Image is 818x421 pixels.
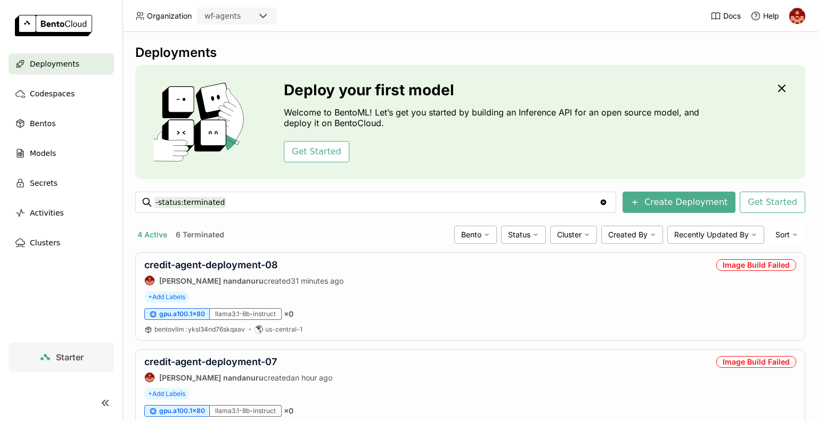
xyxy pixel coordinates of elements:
[30,236,60,249] span: Clusters
[56,352,84,362] span: Starter
[144,291,189,303] span: +Add Labels
[204,11,241,21] div: wf-agents
[508,230,530,240] span: Status
[9,232,114,253] a: Clusters
[284,81,705,98] h3: Deploy your first model
[763,11,779,21] span: Help
[30,177,58,189] span: Secrets
[291,276,343,285] span: 31 minutes ago
[284,406,293,416] span: × 0
[144,372,332,383] div: created
[242,11,243,22] input: Selected wf-agents.
[145,276,154,285] img: prasanth nandanuru
[185,325,187,333] span: :
[154,325,245,334] a: bentovllm:yksl34nd76skqaav
[30,147,56,160] span: Models
[667,226,764,244] div: Recently Updated By
[147,11,192,21] span: Organization
[557,230,582,240] span: Cluster
[15,15,92,36] img: logo
[601,226,663,244] div: Created By
[608,230,648,240] span: Created By
[30,207,64,219] span: Activities
[461,230,481,240] span: Bento
[501,226,546,244] div: Status
[174,228,226,242] button: 6 Terminated
[30,57,79,70] span: Deployments
[145,373,154,382] img: prasanth nandanuru
[144,259,278,270] a: credit-agent-deployment-08
[775,230,790,240] span: Sort
[135,45,805,61] div: Deployments
[723,11,741,21] span: Docs
[284,309,293,319] span: × 0
[768,226,805,244] div: Sort
[9,113,114,134] a: Bentos
[789,8,805,24] img: prasanth nandanuru
[740,192,805,213] button: Get Started
[284,107,705,128] p: Welcome to BentoML! Let’s get you started by building an Inference API for an open source model, ...
[454,226,497,244] div: Bento
[9,172,114,194] a: Secrets
[30,87,75,100] span: Codespaces
[144,275,343,286] div: created
[550,226,597,244] div: Cluster
[716,259,796,271] div: Image Build Failed
[159,373,264,382] strong: [PERSON_NAME] nandanuru
[710,11,741,21] a: Docs
[210,308,282,320] div: llama3.1-8b-instruct
[265,325,302,334] span: us-central-1
[716,356,796,368] div: Image Build Failed
[284,141,349,162] button: Get Started
[159,310,205,318] span: gpu.a100.1x80
[674,230,749,240] span: Recently Updated By
[750,11,779,21] div: Help
[154,194,599,211] input: Search
[9,53,114,75] a: Deployments
[30,117,55,130] span: Bentos
[623,192,735,213] button: Create Deployment
[154,325,245,333] span: bentovllm yksl34nd76skqaav
[159,276,264,285] strong: [PERSON_NAME] nandanuru
[9,202,114,224] a: Activities
[9,83,114,104] a: Codespaces
[159,407,205,415] span: gpu.a100.1x80
[291,373,332,382] span: an hour ago
[144,388,189,400] span: +Add Labels
[9,143,114,164] a: Models
[599,198,608,207] svg: Clear value
[144,82,258,162] img: cover onboarding
[9,342,114,372] a: Starter
[135,228,169,242] button: 4 Active
[144,356,277,367] a: credit-agent-deployment-07
[210,405,282,417] div: llama3.1-8b-instruct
